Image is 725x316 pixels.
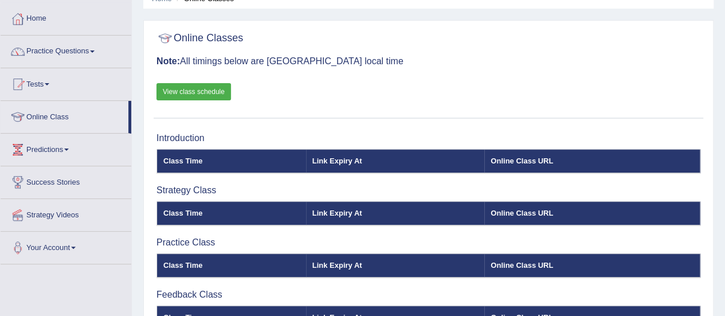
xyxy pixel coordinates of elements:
h2: Online Classes [156,30,243,47]
a: View class schedule [156,83,231,100]
a: Home [1,3,131,32]
th: Link Expiry At [306,201,485,225]
h3: Feedback Class [156,290,700,300]
h3: Strategy Class [156,185,700,196]
b: Note: [156,56,180,66]
th: Class Time [157,201,306,225]
a: Predictions [1,134,131,162]
a: Strategy Videos [1,199,131,228]
a: Your Account [1,232,131,260]
h3: Practice Class [156,237,700,248]
th: Class Time [157,149,306,173]
th: Link Expiry At [306,253,485,278]
th: Link Expiry At [306,149,485,173]
a: Online Class [1,101,128,130]
a: Success Stories [1,166,131,195]
a: Practice Questions [1,36,131,64]
th: Online Class URL [484,253,700,278]
th: Online Class URL [484,201,700,225]
th: Online Class URL [484,149,700,173]
a: Tests [1,68,131,97]
h3: All timings below are [GEOGRAPHIC_DATA] local time [156,56,700,67]
h3: Introduction [156,133,700,143]
th: Class Time [157,253,306,278]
